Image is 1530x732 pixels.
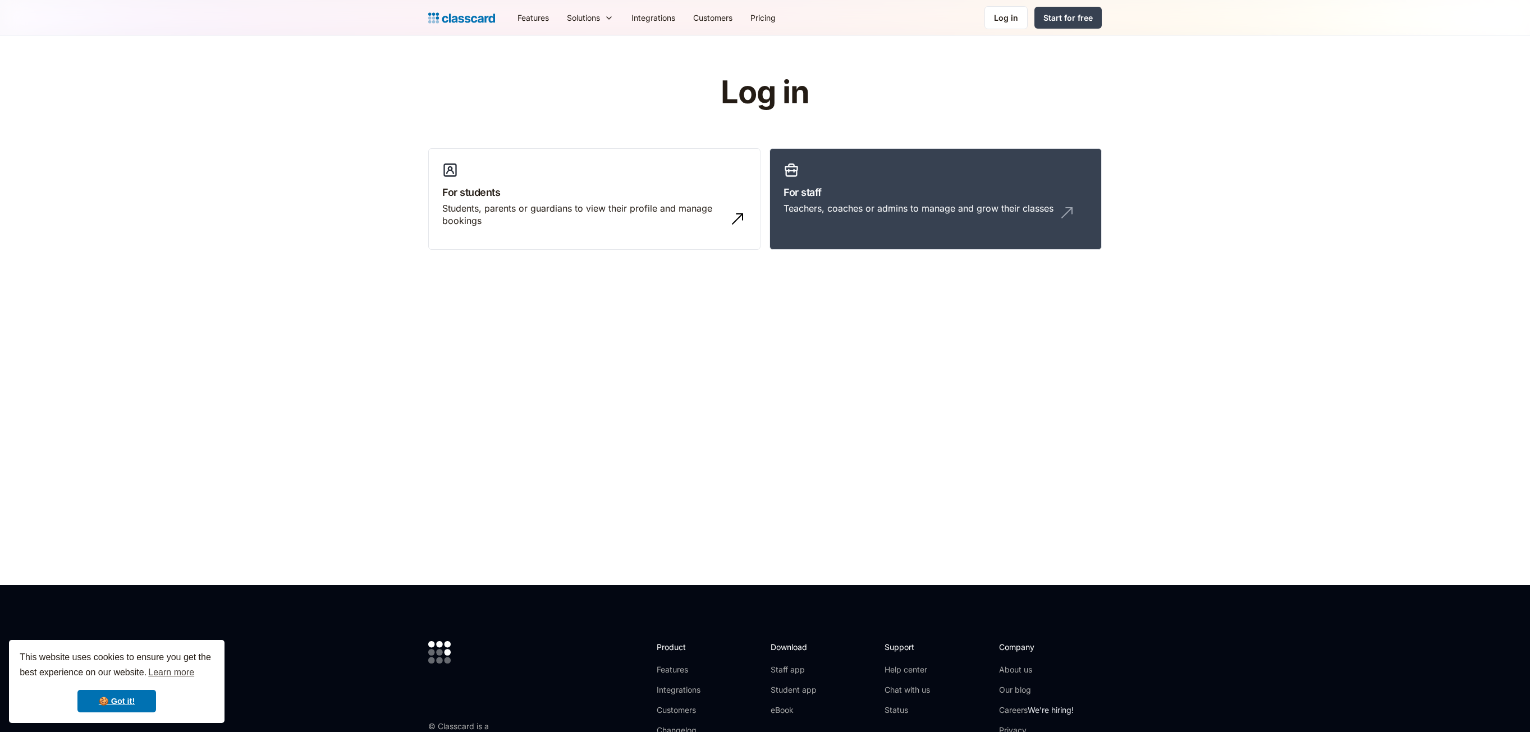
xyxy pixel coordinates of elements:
[567,12,600,24] div: Solutions
[77,690,156,712] a: dismiss cookie message
[771,704,817,716] a: eBook
[657,641,717,653] h2: Product
[999,704,1074,716] a: CareersWe're hiring!
[20,651,214,681] span: This website uses cookies to ensure you get the best experience on our website.
[509,5,558,30] a: Features
[771,641,817,653] h2: Download
[885,684,930,696] a: Chat with us
[769,148,1102,250] a: For staffTeachers, coaches or admins to manage and grow their classes
[657,684,717,696] a: Integrations
[994,12,1018,24] div: Log in
[146,664,196,681] a: learn more about cookies
[885,664,930,675] a: Help center
[885,704,930,716] a: Status
[984,6,1028,29] a: Log in
[558,5,622,30] div: Solutions
[1043,12,1093,24] div: Start for free
[684,5,741,30] a: Customers
[999,664,1074,675] a: About us
[1034,7,1102,29] a: Start for free
[428,148,761,250] a: For studentsStudents, parents or guardians to view their profile and manage bookings
[9,640,225,723] div: cookieconsent
[1028,705,1074,715] span: We're hiring!
[784,202,1053,214] div: Teachers, coaches or admins to manage and grow their classes
[771,684,817,696] a: Student app
[622,5,684,30] a: Integrations
[587,75,943,110] h1: Log in
[999,641,1074,653] h2: Company
[771,664,817,675] a: Staff app
[442,185,746,200] h3: For students
[657,664,717,675] a: Features
[784,185,1088,200] h3: For staff
[428,10,495,26] a: home
[657,704,717,716] a: Customers
[442,202,724,227] div: Students, parents or guardians to view their profile and manage bookings
[885,641,930,653] h2: Support
[999,684,1074,696] a: Our blog
[741,5,785,30] a: Pricing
